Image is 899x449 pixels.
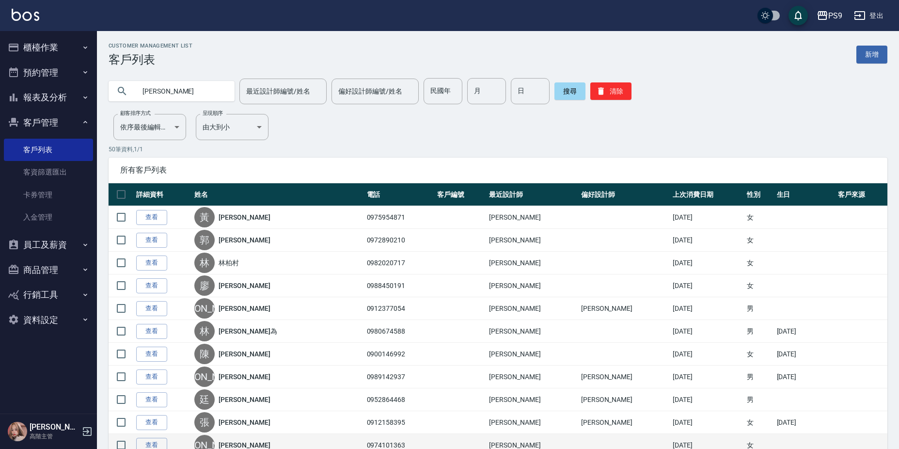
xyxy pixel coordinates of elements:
div: 林 [194,253,215,273]
td: [DATE] [774,411,836,434]
button: 資料設定 [4,307,93,333]
button: PS9 [813,6,846,26]
button: 櫃檯作業 [4,35,93,60]
button: 報表及分析 [4,85,93,110]
a: 客戶列表 [4,139,93,161]
td: 女 [744,343,774,366]
td: [PERSON_NAME] [579,388,670,411]
td: [DATE] [670,206,744,229]
td: 女 [744,252,774,274]
th: 最近設計師 [487,183,578,206]
div: [PERSON_NAME] [194,298,215,319]
a: [PERSON_NAME] [219,417,270,427]
td: [DATE] [670,274,744,297]
img: Logo [12,9,39,21]
img: Person [8,422,27,441]
td: 0912377054 [364,297,435,320]
span: 所有客戶列表 [120,165,876,175]
div: 由大到小 [196,114,268,140]
a: 查看 [136,278,167,293]
td: 0900146992 [364,343,435,366]
a: 查看 [136,369,167,385]
div: 陳 [194,344,215,364]
th: 上次消費日期 [670,183,744,206]
td: 0972890210 [364,229,435,252]
td: 0980674588 [364,320,435,343]
th: 客戶來源 [836,183,887,206]
td: 0975954871 [364,206,435,229]
div: [PERSON_NAME] [194,367,215,387]
td: [DATE] [774,320,836,343]
button: 搜尋 [554,82,585,100]
td: [PERSON_NAME] [487,206,578,229]
td: [DATE] [670,252,744,274]
td: [PERSON_NAME] [487,274,578,297]
a: 客資篩選匯出 [4,161,93,183]
p: 高階主管 [30,432,79,441]
a: [PERSON_NAME] [219,349,270,359]
a: 查看 [136,233,167,248]
th: 詳細資料 [134,183,192,206]
button: 預約管理 [4,60,93,85]
h2: Customer Management List [109,43,192,49]
td: [DATE] [670,411,744,434]
th: 生日 [774,183,836,206]
td: 女 [744,206,774,229]
a: 入金管理 [4,206,93,228]
h5: [PERSON_NAME] [30,422,79,432]
div: 依序最後編輯時間 [113,114,186,140]
a: 林柏村 [219,258,239,268]
th: 性別 [744,183,774,206]
th: 電話 [364,183,435,206]
div: 廷 [194,389,215,410]
td: 0988450191 [364,274,435,297]
a: 卡券管理 [4,184,93,206]
td: [PERSON_NAME] [487,366,578,388]
a: 新增 [856,46,887,64]
td: [PERSON_NAME] [487,343,578,366]
h3: 客戶列表 [109,53,192,66]
button: 登出 [850,7,887,25]
a: 查看 [136,301,167,316]
div: 郭 [194,230,215,250]
td: [DATE] [670,297,744,320]
a: [PERSON_NAME] [219,212,270,222]
a: [PERSON_NAME] [219,372,270,382]
td: [PERSON_NAME] [487,320,578,343]
div: 黃 [194,207,215,227]
td: [DATE] [670,320,744,343]
label: 顧客排序方式 [120,110,151,117]
a: 查看 [136,210,167,225]
a: [PERSON_NAME] [219,235,270,245]
label: 呈現順序 [203,110,223,117]
td: [PERSON_NAME] [487,411,578,434]
a: [PERSON_NAME] [219,281,270,290]
input: 搜尋關鍵字 [136,78,227,104]
td: [PERSON_NAME] [579,297,670,320]
a: [PERSON_NAME]為 [219,326,277,336]
div: 廖 [194,275,215,296]
th: 客戶編號 [435,183,487,206]
div: PS9 [828,10,842,22]
td: 男 [744,366,774,388]
td: [PERSON_NAME] [487,297,578,320]
td: 0912158395 [364,411,435,434]
td: 0982020717 [364,252,435,274]
a: [PERSON_NAME] [219,395,270,404]
td: 0989142937 [364,366,435,388]
button: save [789,6,808,25]
td: [PERSON_NAME] [487,388,578,411]
td: [DATE] [670,229,744,252]
p: 50 筆資料, 1 / 1 [109,145,887,154]
td: [PERSON_NAME] [579,411,670,434]
td: [DATE] [670,343,744,366]
td: [DATE] [774,366,836,388]
td: 女 [744,274,774,297]
a: [PERSON_NAME] [219,304,270,313]
a: 查看 [136,324,167,339]
td: [PERSON_NAME] [579,366,670,388]
a: 查看 [136,256,167,271]
td: 男 [744,388,774,411]
th: 姓名 [192,183,364,206]
div: 林 [194,321,215,341]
